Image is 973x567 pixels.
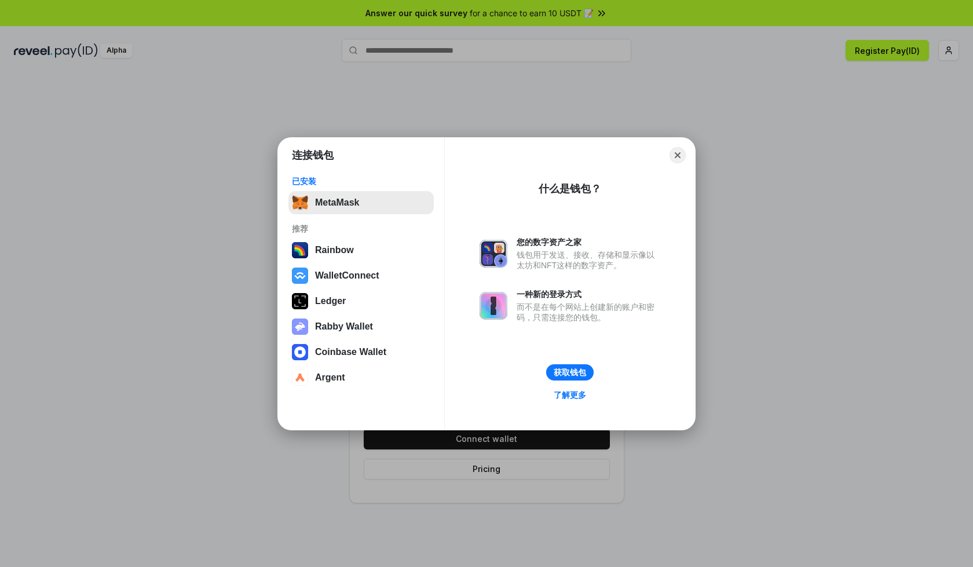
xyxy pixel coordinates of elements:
[546,364,594,381] button: 获取钱包
[292,344,308,360] img: svg+xml,%3Csvg%20width%3D%2228%22%20height%3D%2228%22%20viewBox%3D%220%200%2028%2028%22%20fill%3D...
[315,245,354,255] div: Rainbow
[288,290,434,313] button: Ledger
[517,237,660,247] div: 您的数字资产之家
[539,182,601,196] div: 什么是钱包？
[292,195,308,211] img: svg+xml,%3Csvg%20fill%3D%22none%22%20height%3D%2233%22%20viewBox%3D%220%200%2035%2033%22%20width%...
[315,270,379,281] div: WalletConnect
[315,321,373,332] div: Rabby Wallet
[517,302,660,323] div: 而不是在每个网站上创建新的账户和密码，只需连接您的钱包。
[288,366,434,389] button: Argent
[670,147,686,163] button: Close
[517,289,660,299] div: 一种新的登录方式
[315,372,345,383] div: Argent
[292,370,308,386] img: svg+xml,%3Csvg%20width%3D%2228%22%20height%3D%2228%22%20viewBox%3D%220%200%2028%2028%22%20fill%3D...
[554,367,586,378] div: 获取钱包
[288,239,434,262] button: Rainbow
[480,240,507,268] img: svg+xml,%3Csvg%20xmlns%3D%22http%3A%2F%2Fwww.w3.org%2F2000%2Fsvg%22%20fill%3D%22none%22%20viewBox...
[288,264,434,287] button: WalletConnect
[288,315,434,338] button: Rabby Wallet
[292,148,334,162] h1: 连接钱包
[292,242,308,258] img: svg+xml,%3Csvg%20width%3D%22120%22%20height%3D%22120%22%20viewBox%3D%220%200%20120%20120%22%20fil...
[288,191,434,214] button: MetaMask
[315,347,386,357] div: Coinbase Wallet
[292,268,308,284] img: svg+xml,%3Csvg%20width%3D%2228%22%20height%3D%2228%22%20viewBox%3D%220%200%2028%2028%22%20fill%3D...
[292,176,430,186] div: 已安装
[292,293,308,309] img: svg+xml,%3Csvg%20xmlns%3D%22http%3A%2F%2Fwww.w3.org%2F2000%2Fsvg%22%20width%3D%2228%22%20height%3...
[517,250,660,270] div: 钱包用于发送、接收、存储和显示像以太坊和NFT这样的数字资产。
[480,292,507,320] img: svg+xml,%3Csvg%20xmlns%3D%22http%3A%2F%2Fwww.w3.org%2F2000%2Fsvg%22%20fill%3D%22none%22%20viewBox...
[288,341,434,364] button: Coinbase Wallet
[292,319,308,335] img: svg+xml,%3Csvg%20xmlns%3D%22http%3A%2F%2Fwww.w3.org%2F2000%2Fsvg%22%20fill%3D%22none%22%20viewBox...
[554,390,586,400] div: 了解更多
[315,296,346,306] div: Ledger
[292,224,430,234] div: 推荐
[315,197,359,208] div: MetaMask
[547,387,593,403] a: 了解更多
